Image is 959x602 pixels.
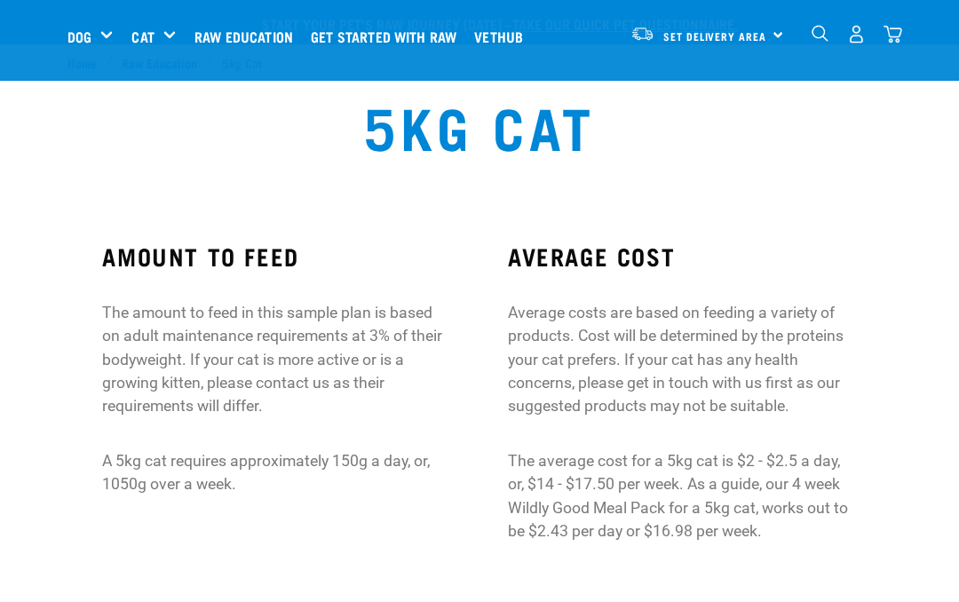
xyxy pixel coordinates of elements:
[102,242,451,270] h3: AMOUNT TO FEED
[630,26,654,42] img: van-moving.png
[812,25,828,42] img: home-icon-1@2x.png
[102,449,451,496] p: A 5kg cat requires approximately 150g a day, or, 1050g over a week.
[470,1,536,72] a: Vethub
[190,1,306,72] a: Raw Education
[508,301,857,418] p: Average costs are based on feeding a variety of products. Cost will be determined by the proteins...
[67,26,91,47] a: Dog
[663,33,766,39] span: Set Delivery Area
[131,26,154,47] a: Cat
[884,25,902,44] img: home-icon@2x.png
[508,449,857,543] p: The average cost for a 5kg cat is $2 - $2.5 a day, or, $14 - $17.50 per week. As a guide, our 4 w...
[306,1,470,72] a: Get started with Raw
[508,242,857,270] h3: AVERAGE COST
[364,93,595,157] h1: 5kg Cat
[102,301,451,418] p: The amount to feed in this sample plan is based on adult maintenance requirements at 3% of their ...
[847,25,866,44] img: user.png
